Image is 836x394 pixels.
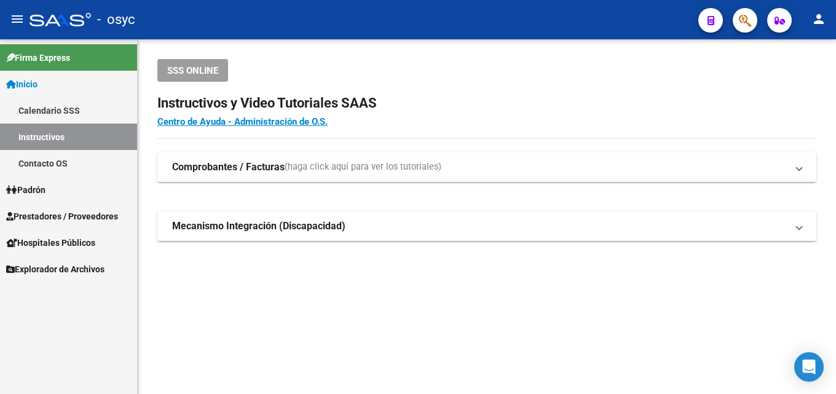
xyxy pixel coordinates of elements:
[157,116,328,127] a: Centro de Ayuda - Administración de O.S.
[167,65,218,76] span: SSS ONLINE
[6,51,70,65] span: Firma Express
[794,352,824,382] div: Open Intercom Messenger
[172,219,345,233] strong: Mecanismo Integración (Discapacidad)
[6,77,37,91] span: Inicio
[10,12,25,26] mat-icon: menu
[6,210,118,223] span: Prestadores / Proveedores
[6,262,104,276] span: Explorador de Archivos
[157,92,816,115] h2: Instructivos y Video Tutoriales SAAS
[6,183,45,197] span: Padrón
[157,152,816,182] mat-expansion-panel-header: Comprobantes / Facturas(haga click aquí para ver los tutoriales)
[157,59,228,82] button: SSS ONLINE
[97,6,135,33] span: - osyc
[157,211,816,241] mat-expansion-panel-header: Mecanismo Integración (Discapacidad)
[811,12,826,26] mat-icon: person
[285,160,441,174] span: (haga click aquí para ver los tutoriales)
[6,236,95,250] span: Hospitales Públicos
[172,160,285,174] strong: Comprobantes / Facturas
